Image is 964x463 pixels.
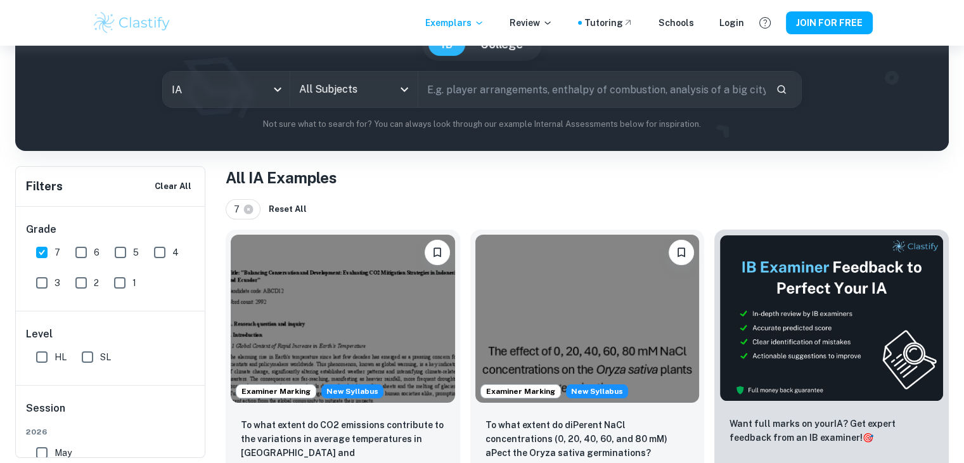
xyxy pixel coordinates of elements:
[485,418,690,460] p: To what extent do diPerent NaCl concentrations (0, 20, 40, 60, and 80 mM) aPect the Oryza sativa ...
[418,72,766,107] input: E.g. player arrangements, enthalpy of combustion, analysis of a big city...
[172,245,179,259] span: 4
[863,433,873,443] span: 🎯
[425,16,484,30] p: Exemplars
[133,245,139,259] span: 5
[321,384,383,398] span: New Syllabus
[510,16,553,30] p: Review
[584,16,633,30] a: Tutoring
[234,202,245,216] span: 7
[26,401,196,426] h6: Session
[395,81,413,98] button: Open
[55,446,72,460] span: May
[25,118,939,131] p: Not sure what to search for? You can always look through our example Internal Assessments below f...
[786,11,873,34] button: JOIN FOR FREE
[226,166,949,189] h1: All IA Examples
[321,384,383,398] div: Starting from the May 2026 session, the ESS IA requirements have changed. We created this exempla...
[241,418,445,461] p: To what extent do CO2 emissions contribute to the variations in average temperatures in Indonesia...
[55,245,60,259] span: 7
[669,240,694,265] button: Please log in to bookmark exemplars
[55,350,67,364] span: HL
[100,350,111,364] span: SL
[55,276,60,290] span: 3
[475,235,700,403] img: ESS IA example thumbnail: To what extent do diPerent NaCl concentr
[481,386,560,397] span: Examiner Marking
[425,240,450,265] button: Please log in to bookmark exemplars
[659,16,694,30] a: Schools
[754,12,776,34] button: Help and Feedback
[26,178,63,195] h6: Filters
[771,79,792,100] button: Search
[94,245,100,259] span: 6
[163,72,290,107] div: IA
[719,16,744,30] a: Login
[231,235,455,403] img: ESS IA example thumbnail: To what extent do CO2 emissions contribu
[26,327,196,342] h6: Level
[26,426,196,438] span: 2026
[226,199,260,219] div: 7
[151,177,195,196] button: Clear All
[566,384,628,398] span: New Syllabus
[94,276,99,290] span: 2
[719,235,944,401] img: Thumbnail
[132,276,136,290] span: 1
[266,200,310,219] button: Reset All
[729,417,934,445] p: Want full marks on your IA ? Get expert feedback from an IB examiner!
[92,10,172,36] img: Clastify logo
[26,222,196,237] h6: Grade
[566,384,628,398] div: Starting from the May 2026 session, the ESS IA requirements have changed. We created this exempla...
[236,386,316,397] span: Examiner Marking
